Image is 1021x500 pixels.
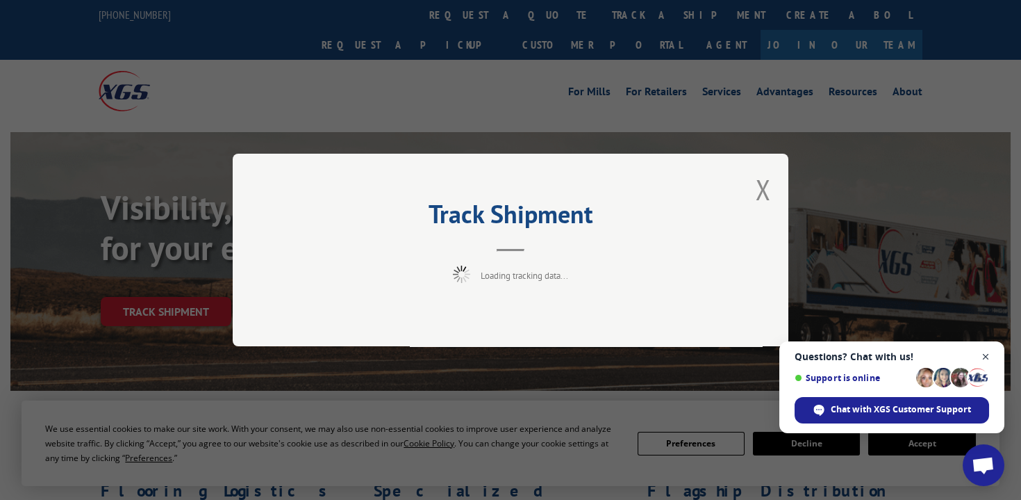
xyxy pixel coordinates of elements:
[756,171,771,208] button: Close modal
[831,403,971,416] span: Chat with XGS Customer Support
[453,266,470,283] img: xgs-loading
[302,204,719,231] h2: Track Shipment
[481,270,568,282] span: Loading tracking data...
[977,348,995,366] span: Close chat
[963,444,1004,486] div: Open chat
[795,397,989,424] div: Chat with XGS Customer Support
[795,351,989,362] span: Questions? Chat with us!
[795,373,911,383] span: Support is online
